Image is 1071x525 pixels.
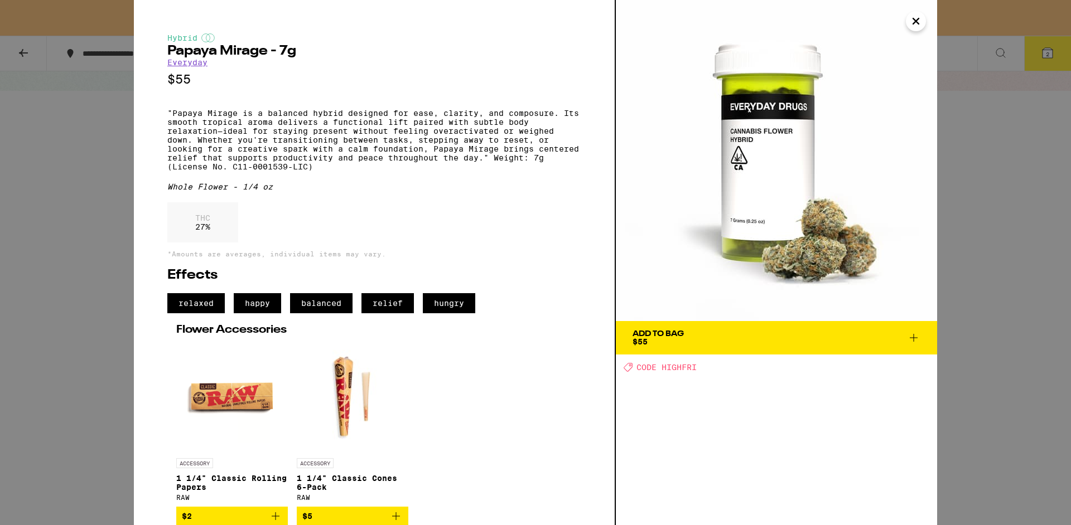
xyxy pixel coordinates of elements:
button: Add To Bag$55 [616,321,937,354]
span: balanced [290,293,353,313]
span: $2 [182,512,192,521]
img: RAW - 1 1/4" Classic Cones 6-Pack [297,341,408,453]
div: 27 % [167,202,238,242]
span: happy [234,293,281,313]
span: relief [361,293,414,313]
p: 1 1/4" Classic Rolling Papers [176,474,288,492]
img: RAW - 1 1/4" Classic Rolling Papers [176,341,288,453]
a: Open page for 1 1/4" Classic Cones 6-Pack from RAW [297,341,408,507]
div: RAW [176,494,288,501]
span: $55 [633,337,648,346]
p: $55 [167,72,581,86]
p: "Papaya Mirage is a balanced hybrid designed for ease, clarity, and composure. Its smooth tropica... [167,109,581,171]
span: Hi. Need any help? [7,8,80,17]
span: hungry [423,293,475,313]
h2: Papaya Mirage - 7g [167,45,581,58]
button: Close [906,11,926,31]
h2: Flower Accessories [176,324,572,336]
h2: Effects [167,269,581,282]
div: Hybrid [167,33,581,42]
p: 1 1/4" Classic Cones 6-Pack [297,474,408,492]
span: CODE HIGHFRI [636,363,697,372]
p: *Amounts are averages, individual items may vary. [167,250,581,257]
p: ACCESSORY [176,458,213,468]
span: $5 [302,512,312,521]
a: Everyday [167,58,208,67]
span: relaxed [167,293,225,313]
div: RAW [297,494,408,501]
div: Whole Flower - 1/4 oz [167,182,581,191]
p: THC [195,213,210,222]
div: Add To Bag [633,330,684,338]
img: hybridColor.svg [201,33,215,42]
p: ACCESSORY [297,458,334,468]
a: Open page for 1 1/4" Classic Rolling Papers from RAW [176,341,288,507]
